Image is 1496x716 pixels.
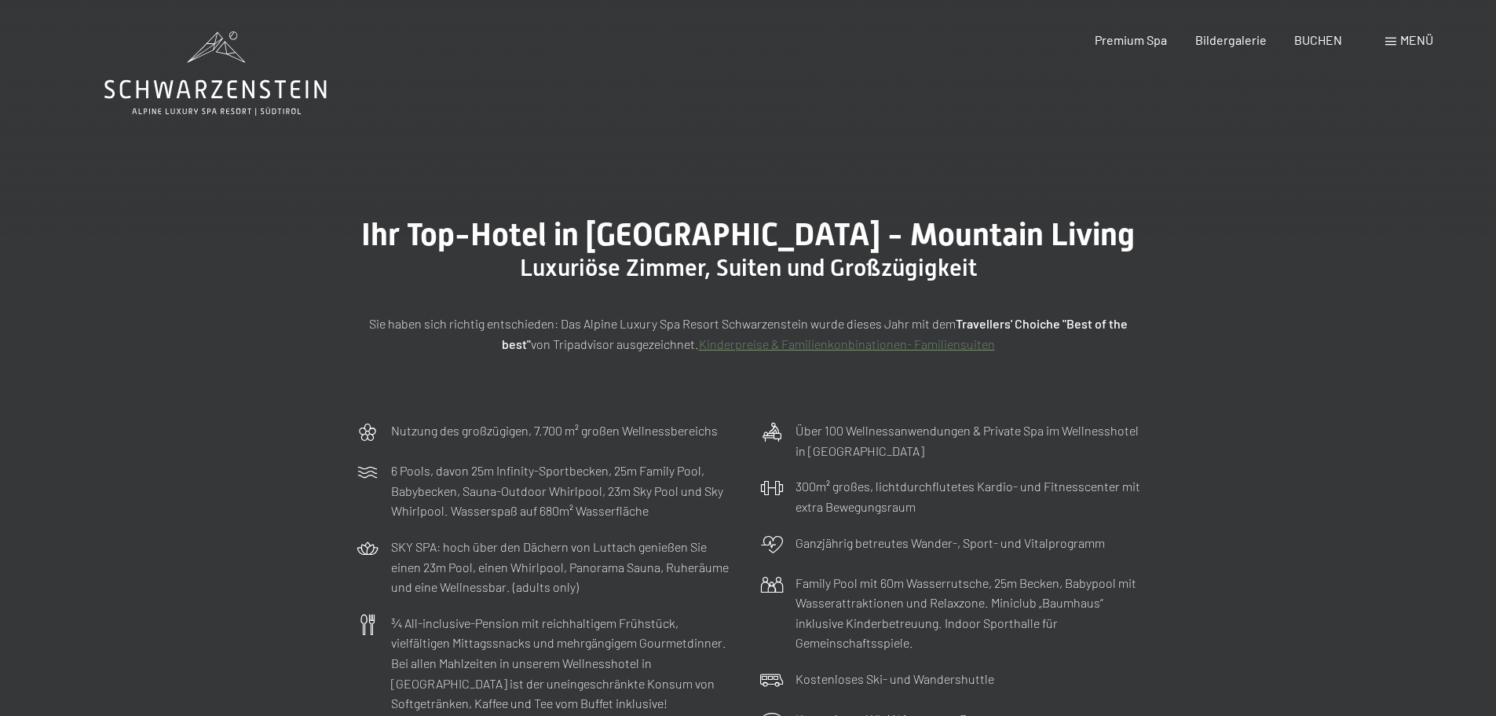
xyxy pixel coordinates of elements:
p: Ganzjährig betreutes Wander-, Sport- und Vitalprogramm [796,533,1105,553]
span: Luxuriöse Zimmer, Suiten und Großzügigkeit [520,254,977,281]
p: 300m² großes, lichtdurchflutetes Kardio- und Fitnesscenter mit extra Bewegungsraum [796,476,1141,516]
strong: Travellers' Choiche "Best of the best" [502,316,1128,351]
p: SKY SPA: hoch über den Dächern von Luttach genießen Sie einen 23m Pool, einen Whirlpool, Panorama... [391,537,737,597]
p: ¾ All-inclusive-Pension mit reichhaltigem Frühstück, vielfältigen Mittagssnacks und mehrgängigem ... [391,613,737,714]
p: Kostenloses Ski- und Wandershuttle [796,669,994,689]
p: Nutzung des großzügigen, 7.700 m² großen Wellnessbereichs [391,420,718,441]
p: Family Pool mit 60m Wasserrutsche, 25m Becken, Babypool mit Wasserattraktionen und Relaxzone. Min... [796,573,1141,653]
span: Ihr Top-Hotel in [GEOGRAPHIC_DATA] - Mountain Living [361,216,1135,253]
a: Kinderpreise & Familienkonbinationen- Familiensuiten [699,336,995,351]
a: Bildergalerie [1195,32,1267,47]
a: BUCHEN [1294,32,1342,47]
a: Premium Spa [1095,32,1167,47]
p: Über 100 Wellnessanwendungen & Private Spa im Wellnesshotel in [GEOGRAPHIC_DATA] [796,420,1141,461]
p: 6 Pools, davon 25m Infinity-Sportbecken, 25m Family Pool, Babybecken, Sauna-Outdoor Whirlpool, 23... [391,461,737,521]
span: Menü [1400,32,1433,47]
p: Sie haben sich richtig entschieden: Das Alpine Luxury Spa Resort Schwarzenstein wurde dieses Jahr... [356,314,1141,354]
